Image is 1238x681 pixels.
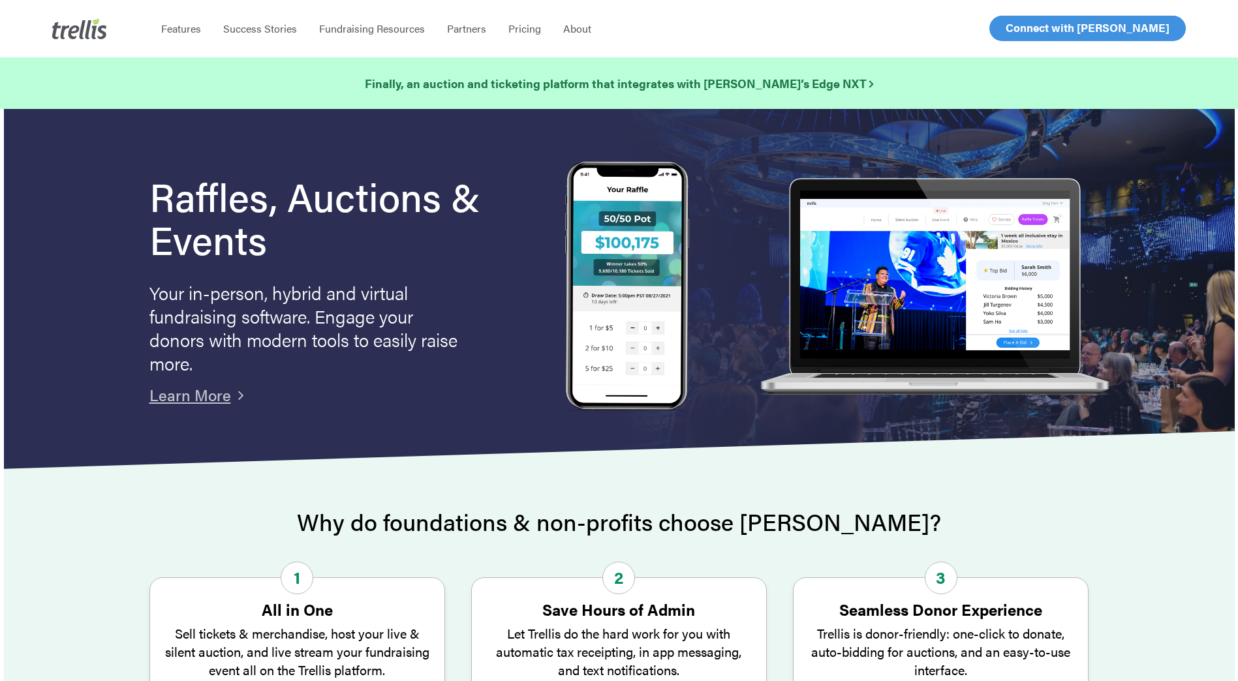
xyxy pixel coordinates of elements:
[281,562,313,594] span: 1
[149,280,463,374] p: Your in-person, hybrid and virtual fundraising software. Engage your donors with modern tools to ...
[52,18,107,39] img: Trellis
[497,22,552,35] a: Pricing
[839,598,1042,620] strong: Seamless Donor Experience
[565,161,689,414] img: Trellis Raffles, Auctions and Event Fundraising
[1006,20,1169,35] span: Connect with [PERSON_NAME]
[365,74,873,93] a: Finally, an auction and ticketing platform that integrates with [PERSON_NAME]’s Edge NXT
[308,22,436,35] a: Fundraising Resources
[925,562,957,594] span: 3
[212,22,308,35] a: Success Stories
[163,624,431,679] p: Sell tickets & merchandise, host your live & silent auction, and live stream your fundraising eve...
[807,624,1075,679] p: Trellis is donor-friendly: one-click to donate, auto-bidding for auctions, and an easy-to-use int...
[161,21,201,36] span: Features
[989,16,1186,41] a: Connect with [PERSON_NAME]
[552,22,602,35] a: About
[753,178,1115,397] img: rafflelaptop_mac_optim.png
[223,21,297,36] span: Success Stories
[365,75,873,91] strong: Finally, an auction and ticketing platform that integrates with [PERSON_NAME]’s Edge NXT
[150,22,212,35] a: Features
[319,21,425,36] span: Fundraising Resources
[149,384,231,406] a: Learn More
[563,21,591,36] span: About
[149,509,1089,535] h2: Why do foundations & non-profits choose [PERSON_NAME]?
[485,624,753,679] p: Let Trellis do the hard work for you with automatic tax receipting, in app messaging, and text no...
[508,21,541,36] span: Pricing
[149,174,516,260] h1: Raffles, Auctions & Events
[447,21,486,36] span: Partners
[602,562,635,594] span: 2
[542,598,695,620] strong: Save Hours of Admin
[436,22,497,35] a: Partners
[262,598,333,620] strong: All in One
